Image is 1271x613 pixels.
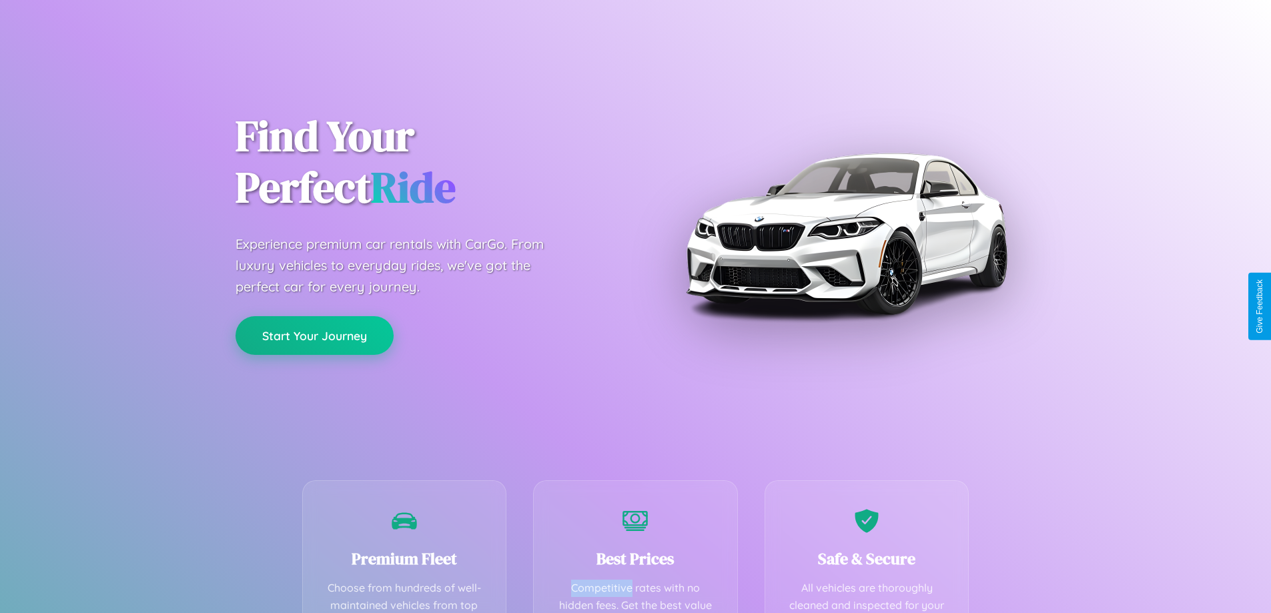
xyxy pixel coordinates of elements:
h3: Premium Fleet [323,548,486,570]
h3: Best Prices [554,548,717,570]
div: Give Feedback [1255,279,1264,334]
img: Premium BMW car rental vehicle [679,67,1013,400]
h1: Find Your Perfect [236,111,616,213]
p: Experience premium car rentals with CarGo. From luxury vehicles to everyday rides, we've got the ... [236,233,569,297]
span: Ride [371,158,456,216]
button: Start Your Journey [236,316,394,355]
h3: Safe & Secure [785,548,949,570]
